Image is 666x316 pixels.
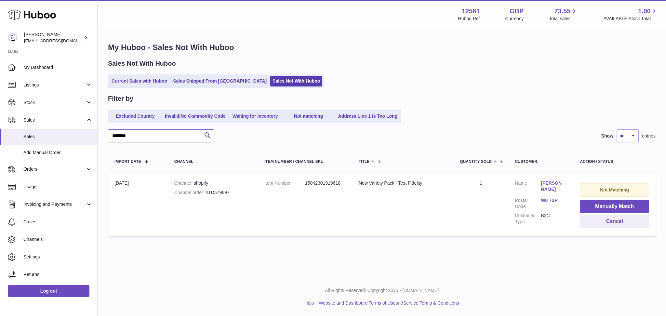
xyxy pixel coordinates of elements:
[510,7,524,16] strong: GBP
[600,187,629,192] strong: Not Matching
[108,42,656,53] h1: My Huboo - Sales Not With Huboo
[23,64,92,71] span: My Dashboard
[541,180,567,192] a: [PERSON_NAME]
[458,16,480,22] div: Huboo Ref
[515,197,541,210] dt: Postal Code
[462,7,480,16] strong: 12581
[603,16,658,22] span: AVAILABLE Stock Total
[8,33,18,43] img: ibrewis@drink-trip.com
[23,184,92,190] span: Usage
[549,7,578,22] a: 73.55 Total sales
[549,16,578,22] span: Total sales
[480,180,482,186] a: 1
[580,200,649,213] button: Manually Match
[319,300,395,306] a: Website and Dashboard Terms of Use
[174,190,206,195] strong: Channel order
[316,300,459,306] li: and
[541,197,567,204] a: W8 7SP
[23,201,86,207] span: Invoicing and Payments
[23,99,86,106] span: Stock
[108,174,168,236] td: [DATE]
[515,180,541,194] dt: Name
[23,82,86,88] span: Listings
[229,111,281,122] a: Waiting for Inventory
[174,160,251,164] div: Channel
[109,76,169,86] a: Current Sales with Huboo
[171,76,269,86] a: Sales Shipped From [GEOGRAPHIC_DATA]
[541,213,567,225] dd: B2C
[505,16,524,22] div: Currency
[580,160,649,164] div: Action / Status
[23,166,86,172] span: Orders
[23,134,92,140] span: Sales
[23,117,86,123] span: Sales
[603,7,658,22] a: 1.00 AVAILABLE Stock Total
[403,300,459,306] a: Service Terms & Conditions
[336,111,400,122] a: Address Line 1 is Too Long
[23,271,92,278] span: Returns
[359,180,447,186] div: New Variety Pack - Test Fidelity
[264,160,346,164] div: Item Number / Channel SKU
[174,190,251,196] div: #TD579697
[515,213,541,225] dt: Customer Type
[23,150,92,156] span: Add Manual Order
[554,7,570,16] span: 73.55
[515,160,567,164] div: Customer
[270,76,322,86] a: Sales Not With Huboo
[8,285,89,297] a: Log out
[23,236,92,243] span: Channels
[24,32,83,44] div: [PERSON_NAME]
[108,94,133,103] h2: Filter by
[23,219,92,225] span: Cases
[305,300,314,306] a: Help
[264,180,305,186] dt: Item Number
[109,111,161,122] a: Excluded Country
[23,254,92,260] span: Settings
[108,59,176,68] h2: Sales Not With Huboo
[638,7,651,16] span: 1.00
[114,160,141,164] span: Import date
[174,180,251,186] div: shopify
[103,287,661,294] p: All Rights Reserved. Copyright 2025 - [DOMAIN_NAME]
[163,111,228,122] a: Invalid/No Commodity Code
[283,111,335,122] a: Not matching
[24,38,96,43] span: [EMAIL_ADDRESS][DOMAIN_NAME]
[359,160,369,164] span: Title
[601,133,613,139] label: Show
[460,160,492,164] span: Quantity Sold
[642,133,656,139] span: entries
[305,180,346,186] dd: 15042301919618
[580,215,649,228] button: Cancel
[174,180,194,186] strong: Channel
